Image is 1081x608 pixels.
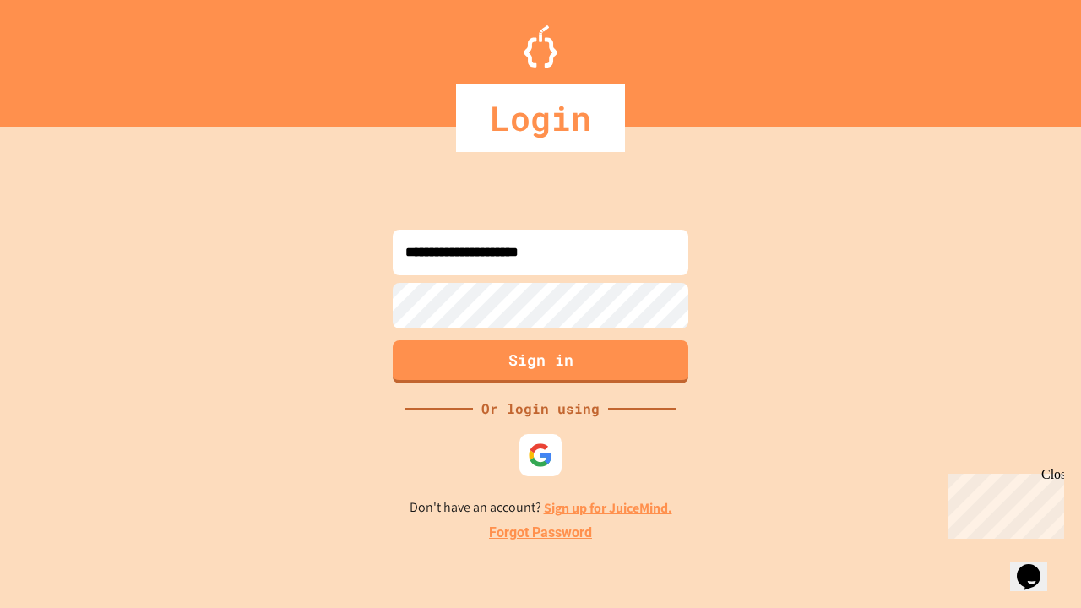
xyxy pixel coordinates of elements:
p: Don't have an account? [410,497,672,518]
a: Sign up for JuiceMind. [544,499,672,517]
button: Sign in [393,340,688,383]
div: Chat with us now!Close [7,7,117,107]
iframe: chat widget [941,467,1064,539]
img: google-icon.svg [528,442,553,468]
div: Login [456,84,625,152]
img: Logo.svg [524,25,557,68]
div: Or login using [473,399,608,419]
iframe: chat widget [1010,540,1064,591]
a: Forgot Password [489,523,592,543]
